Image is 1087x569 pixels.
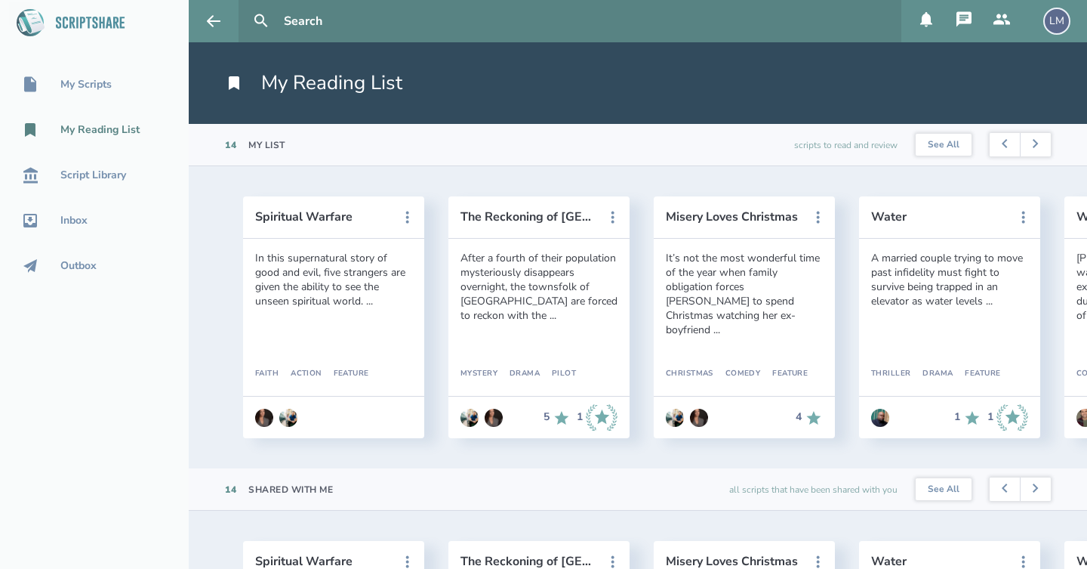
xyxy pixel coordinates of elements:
[871,210,1007,224] button: Water
[760,370,808,379] div: Feature
[322,370,369,379] div: Feature
[954,404,981,431] div: 1 Recommends
[577,404,617,431] div: 1 Industry Recommends
[910,370,953,379] div: Drama
[460,210,596,224] button: The Reckoning of [GEOGRAPHIC_DATA]
[543,411,550,423] div: 5
[577,411,583,423] div: 1
[916,478,972,501] button: See All
[1043,8,1070,35] div: LM
[729,468,898,510] div: all scripts that have been shared with you
[871,555,1007,568] button: Water
[255,409,273,427] img: user_1604966854-crop.jpg
[460,555,596,568] button: The Reckoning of [GEOGRAPHIC_DATA]
[666,409,684,427] img: user_1673573717-crop.jpg
[713,370,761,379] div: Comedy
[60,215,88,227] div: Inbox
[60,169,126,181] div: Script Library
[255,555,391,568] button: Spiritual Warfare
[794,124,898,165] div: scripts to read and review
[954,411,960,423] div: 1
[497,370,540,379] div: Drama
[987,411,993,423] div: 1
[871,370,910,379] div: Thriller
[248,139,285,151] div: My List
[225,70,402,97] h1: My Reading List
[60,260,97,272] div: Outbox
[953,370,1000,379] div: Feature
[225,139,236,151] div: 14
[796,409,823,427] div: 4 Recommends
[543,404,571,431] div: 5 Recommends
[60,79,112,91] div: My Scripts
[485,409,503,427] img: user_1604966854-crop.jpg
[255,370,279,379] div: Faith
[666,251,823,337] div: It’s not the most wonderful time of the year when family obligation forces [PERSON_NAME] to spend...
[460,370,497,379] div: Mystery
[871,251,1028,308] div: A married couple trying to move past infidelity must fight to survive being trapped in an elevato...
[225,484,236,496] div: 14
[987,404,1028,431] div: 1 Industry Recommends
[690,409,708,427] img: user_1604966854-crop.jpg
[871,401,889,434] a: Go to Robert Davis's profile
[666,370,713,379] div: Christmas
[796,411,802,423] div: 4
[60,124,140,136] div: My Reading List
[916,134,972,156] button: See All
[279,409,297,427] img: user_1673573717-crop.jpg
[871,409,889,427] img: user_1711579672-crop.jpg
[255,210,391,224] button: Spiritual Warfare
[248,484,333,496] div: Shared With Me
[666,555,802,568] button: Misery Loves Christmas
[540,370,576,379] div: Pilot
[255,251,412,308] div: In this supernatural story of good and evil, five strangers are given the ability to see the unse...
[279,370,322,379] div: Action
[460,251,617,323] div: After a fourth of their population mysteriously disappears overnight, the townsfolk of [GEOGRAPHI...
[460,409,479,427] img: user_1673573717-crop.jpg
[666,210,802,224] button: Misery Loves Christmas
